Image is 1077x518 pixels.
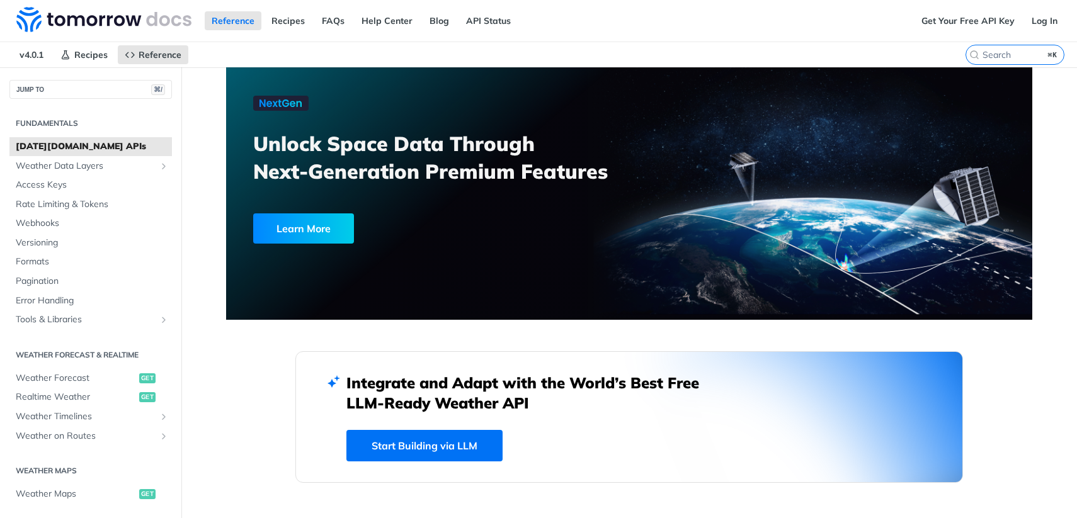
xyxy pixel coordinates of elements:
span: Formats [16,256,169,268]
button: Show subpages for Tools & Libraries [159,315,169,325]
span: Error Handling [16,295,169,307]
button: Show subpages for Weather on Routes [159,431,169,441]
a: Weather Data LayersShow subpages for Weather Data Layers [9,157,172,176]
div: Learn More [253,213,354,244]
span: v4.0.1 [13,45,50,64]
span: ⌘/ [151,84,165,95]
a: Rate Limiting & Tokens [9,195,172,214]
a: Log In [1025,11,1064,30]
a: Weather Forecastget [9,369,172,388]
a: Weather on RoutesShow subpages for Weather on Routes [9,427,172,446]
a: Versioning [9,234,172,252]
button: JUMP TO⌘/ [9,80,172,99]
h3: Unlock Space Data Through Next-Generation Premium Features [253,130,643,185]
span: Weather Data Layers [16,160,156,172]
span: Realtime Weather [16,391,136,403]
a: Pagination [9,272,172,291]
span: Weather on Routes [16,430,156,442]
span: Weather Maps [16,488,136,500]
button: Show subpages for Weather Timelines [159,412,169,422]
a: Realtime Weatherget [9,388,172,407]
a: API Status [459,11,518,30]
a: Help Center [355,11,419,30]
span: Rate Limiting & Tokens [16,198,169,211]
span: Pagination [16,275,169,288]
span: Weather Forecast [16,372,136,385]
h2: Weather Forecast & realtime [9,349,172,361]
a: Reference [118,45,188,64]
span: get [139,392,156,402]
a: Weather TimelinesShow subpages for Weather Timelines [9,407,172,426]
img: NextGen [253,96,309,111]
a: Tools & LibrariesShow subpages for Tools & Libraries [9,310,172,329]
span: Tools & Libraries [16,313,156,326]
a: Reference [205,11,261,30]
a: Error Handling [9,291,172,310]
span: Reference [139,49,181,60]
button: Show subpages for Weather Data Layers [159,161,169,171]
span: get [139,373,156,383]
span: Weather Timelines [16,410,156,423]
a: Recipes [265,11,312,30]
a: Get Your Free API Key [915,11,1022,30]
kbd: ⌘K [1045,48,1061,61]
a: Access Keys [9,176,172,194]
span: Recipes [74,49,108,60]
a: [DATE][DOMAIN_NAME] APIs [9,137,172,156]
a: FAQs [315,11,351,30]
img: Tomorrow.io Weather API Docs [16,7,191,32]
a: Webhooks [9,214,172,233]
a: Recipes [54,45,115,64]
h2: Integrate and Adapt with the World’s Best Free LLM-Ready Weather API [346,373,718,413]
span: get [139,489,156,499]
span: Versioning [16,237,169,249]
a: Formats [9,252,172,271]
span: Access Keys [16,179,169,191]
a: Learn More [253,213,565,244]
a: Weather Mapsget [9,485,172,504]
h2: Fundamentals [9,118,172,129]
a: Blog [423,11,456,30]
svg: Search [969,50,979,60]
a: Start Building via LLM [346,430,503,461]
span: Webhooks [16,217,169,230]
span: [DATE][DOMAIN_NAME] APIs [16,140,169,153]
h2: Weather Maps [9,465,172,476]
